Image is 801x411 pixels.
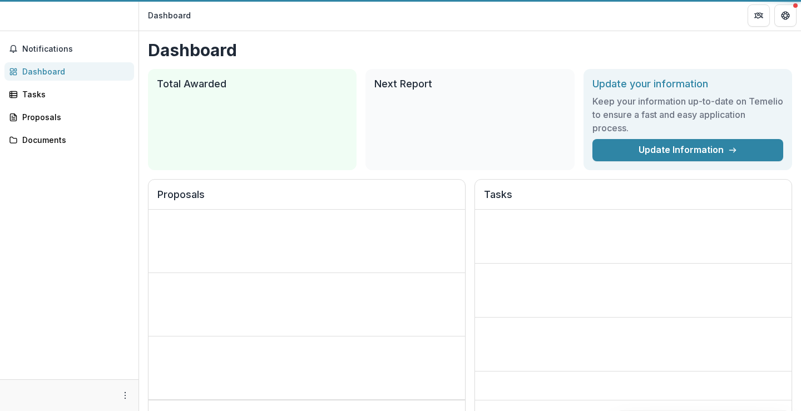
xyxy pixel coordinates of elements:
[748,4,770,27] button: Partners
[4,131,134,149] a: Documents
[148,9,191,21] div: Dashboard
[148,40,792,60] h1: Dashboard
[484,189,783,210] h2: Tasks
[144,7,195,23] nav: breadcrumb
[22,111,125,123] div: Proposals
[592,78,783,90] h2: Update your information
[4,85,134,103] a: Tasks
[374,78,565,90] h2: Next Report
[4,40,134,58] button: Notifications
[774,4,797,27] button: Get Help
[157,189,456,210] h2: Proposals
[592,139,783,161] a: Update Information
[22,66,125,77] div: Dashboard
[4,108,134,126] a: Proposals
[22,44,130,54] span: Notifications
[22,134,125,146] div: Documents
[157,78,348,90] h2: Total Awarded
[592,95,783,135] h3: Keep your information up-to-date on Temelio to ensure a fast and easy application process.
[118,389,132,402] button: More
[4,62,134,81] a: Dashboard
[22,88,125,100] div: Tasks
